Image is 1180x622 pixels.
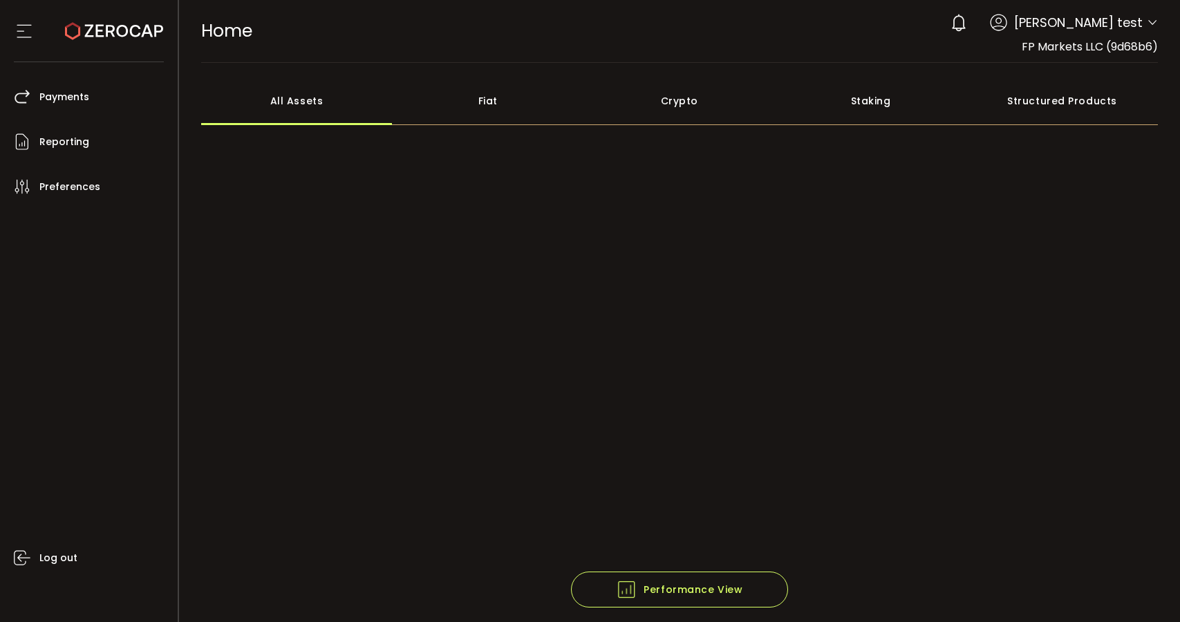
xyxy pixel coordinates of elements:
span: Payments [39,87,89,107]
span: Reporting [39,132,89,152]
button: Performance View [571,572,788,607]
div: Crypto [583,77,775,125]
div: Staking [775,77,966,125]
span: Log out [39,548,77,568]
span: Performance View [616,579,742,600]
span: Preferences [39,177,100,197]
iframe: Chat Widget [1111,556,1180,622]
span: [PERSON_NAME] test [1014,13,1143,32]
div: Structured Products [966,77,1158,125]
div: Fiat [392,77,583,125]
div: All Assets [201,77,393,125]
span: Home [201,19,252,43]
span: FP Markets LLC (9d68b6) [1022,39,1158,55]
